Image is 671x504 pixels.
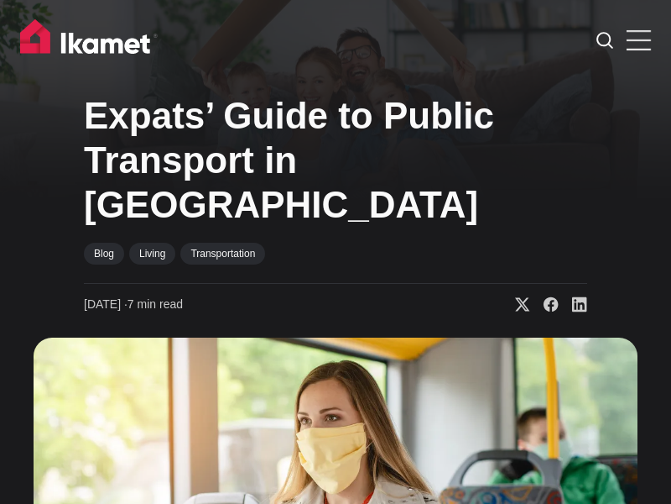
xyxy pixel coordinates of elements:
a: Living [129,243,175,265]
time: 7 min read [84,297,183,313]
img: Ikamet home [20,19,158,61]
a: Share on Linkedin [559,297,587,313]
a: Blog [84,243,124,265]
h1: Expats’ Guide to Public Transport in [GEOGRAPHIC_DATA] [84,94,587,227]
span: [DATE] ∙ [84,297,127,311]
a: Share on Facebook [530,297,559,313]
a: Share on X [502,297,530,313]
a: Transportation [180,243,265,265]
